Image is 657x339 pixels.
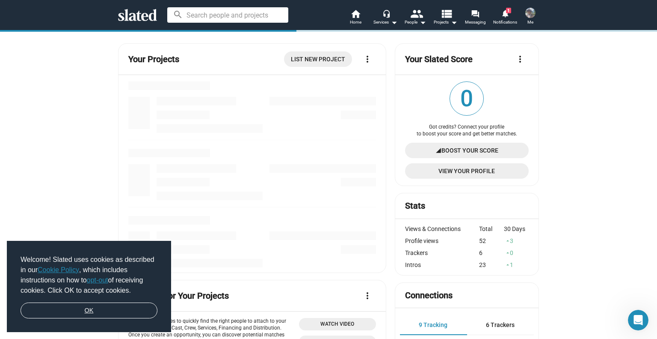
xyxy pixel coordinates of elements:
[128,290,229,302] mat-card-title: Matches For Your Projects
[350,17,361,27] span: Home
[486,321,515,328] span: 6 Trackers
[405,163,529,179] a: View Your Profile
[405,225,479,232] div: Views & Connections
[520,6,541,28] button: Raquib Hakiem AbduallahMe
[291,51,345,67] span: List New Project
[412,163,522,179] span: View Your Profile
[405,290,453,301] mat-card-title: Connections
[490,9,520,27] a: 1Notifications
[370,9,400,27] button: Services
[465,17,486,27] span: Messaging
[7,241,171,333] div: cookieconsent
[628,310,648,330] iframe: Intercom live chat
[504,237,529,244] div: 3
[350,9,361,19] mat-icon: home
[460,9,490,27] a: Messaging
[504,225,529,232] div: 30 Days
[441,143,498,158] span: Boost Your Score
[405,237,479,244] div: Profile views
[435,143,441,158] mat-icon: signal_cellular_4_bar
[405,124,529,138] div: Got credits? Connect your profile to boost your score and get better matches.
[128,54,179,65] mat-card-title: Your Projects
[21,303,157,319] a: dismiss cookie message
[450,82,483,115] span: 0
[479,225,504,232] div: Total
[434,17,457,27] span: Projects
[417,17,428,27] mat-icon: arrow_drop_down
[505,250,511,256] mat-icon: arrow_drop_up
[440,7,453,20] mat-icon: view_list
[405,261,479,268] div: Intros
[405,17,426,27] div: People
[362,291,373,301] mat-icon: more_vert
[504,261,529,268] div: 1
[400,9,430,27] button: People
[373,17,397,27] div: Services
[430,9,460,27] button: Projects
[405,200,425,212] mat-card-title: Stats
[471,9,479,18] mat-icon: forum
[304,320,371,329] span: Watch Video
[38,266,79,273] a: Cookie Policy
[479,237,504,244] div: 52
[87,276,108,284] a: opt-out
[405,54,473,65] mat-card-title: Your Slated Score
[527,17,533,27] span: Me
[167,7,288,23] input: Search people and projects
[515,54,525,64] mat-icon: more_vert
[21,255,157,296] span: Welcome! Slated uses cookies as described in our , which includes instructions on how to of recei...
[449,17,459,27] mat-icon: arrow_drop_down
[504,249,529,256] div: 0
[505,238,511,244] mat-icon: arrow_drop_up
[284,51,352,67] a: List New Project
[506,8,511,13] span: 1
[419,321,447,328] span: 9 Tracking
[525,8,536,18] img: Raquib Hakiem Abduallah
[501,9,509,17] mat-icon: notifications
[340,9,370,27] a: Home
[493,17,517,27] span: Notifications
[382,9,390,17] mat-icon: headset_mic
[405,249,479,256] div: Trackers
[389,17,399,27] mat-icon: arrow_drop_down
[405,143,529,158] a: Boost Your Score
[362,54,373,64] mat-icon: more_vert
[479,249,504,256] div: 6
[410,7,423,20] mat-icon: people
[505,262,511,268] mat-icon: arrow_drop_up
[299,318,376,330] button: Open 'Opportunities Intro Video' dialog
[479,261,504,268] div: 23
